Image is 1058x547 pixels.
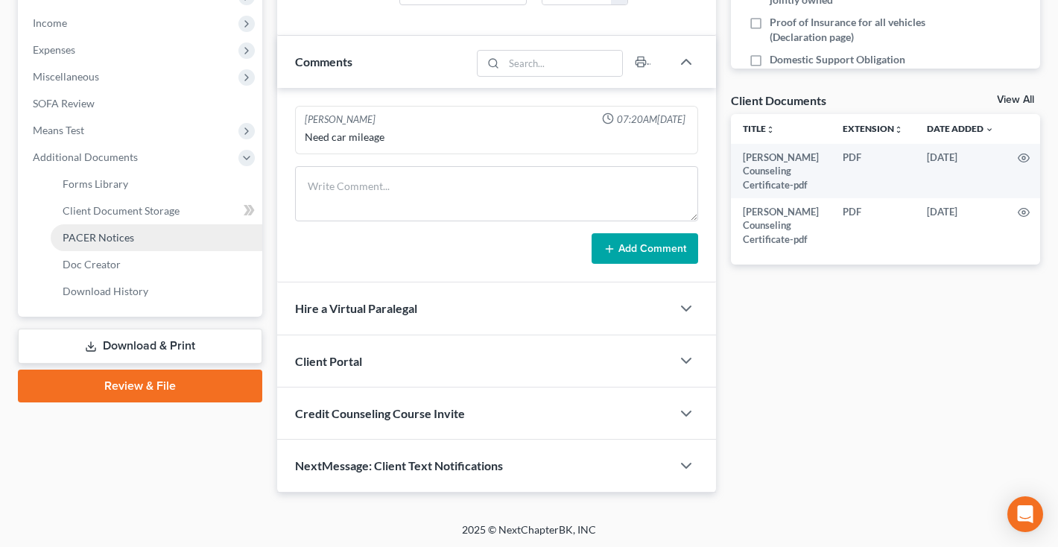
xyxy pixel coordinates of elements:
[504,51,623,76] input: Search...
[295,458,503,472] span: NextMessage: Client Text Notifications
[33,97,95,110] span: SOFA Review
[33,151,138,163] span: Additional Documents
[592,233,698,265] button: Add Comment
[770,52,950,97] span: Domestic Support Obligation Certificate if Child Support or Alimony is paid
[63,231,134,244] span: PACER Notices
[21,90,262,117] a: SOFA Review
[766,125,775,134] i: unfold_more
[295,354,362,368] span: Client Portal
[63,204,180,217] span: Client Document Storage
[915,198,1006,253] td: [DATE]
[18,370,262,402] a: Review & File
[743,123,775,134] a: Titleunfold_more
[927,123,994,134] a: Date Added expand_more
[51,278,262,305] a: Download History
[295,301,417,315] span: Hire a Virtual Paralegal
[18,329,262,364] a: Download & Print
[33,43,75,56] span: Expenses
[843,123,903,134] a: Extensionunfold_more
[33,124,84,136] span: Means Test
[1007,496,1043,532] div: Open Intercom Messenger
[305,130,688,145] div: Need car mileage
[617,113,685,127] span: 07:20AM[DATE]
[915,144,1006,198] td: [DATE]
[63,285,148,297] span: Download History
[295,406,465,420] span: Credit Counseling Course Invite
[831,198,915,253] td: PDF
[51,251,262,278] a: Doc Creator
[51,171,262,197] a: Forms Library
[731,144,831,198] td: [PERSON_NAME] Counseling Certificate-pdf
[51,197,262,224] a: Client Document Storage
[894,125,903,134] i: unfold_more
[731,198,831,253] td: [PERSON_NAME] Counseling Certificate-pdf
[63,177,128,190] span: Forms Library
[33,16,67,29] span: Income
[770,15,950,45] span: Proof of Insurance for all vehicles (Declaration page)
[295,54,352,69] span: Comments
[831,144,915,198] td: PDF
[985,125,994,134] i: expand_more
[305,113,376,127] div: [PERSON_NAME]
[33,70,99,83] span: Miscellaneous
[997,95,1034,105] a: View All
[51,224,262,251] a: PACER Notices
[731,92,826,108] div: Client Documents
[63,258,121,271] span: Doc Creator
